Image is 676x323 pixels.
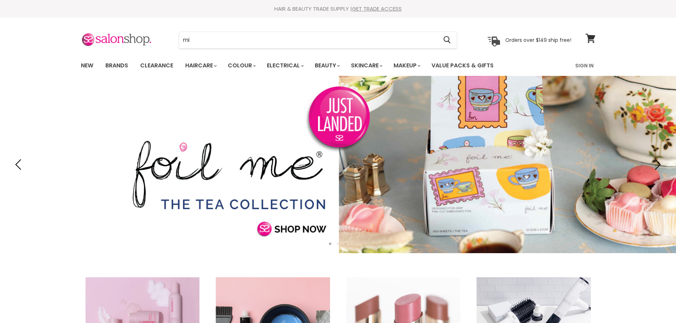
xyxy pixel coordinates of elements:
a: GET TRADE ACCESS [352,5,402,12]
input: Search [179,32,438,48]
button: Previous [12,157,27,172]
nav: Main [72,55,604,76]
a: Beauty [309,58,344,73]
div: HAIR & BEAUTY TRADE SUPPLY | [72,5,604,12]
li: Page dot 3 [345,243,347,245]
li: Page dot 2 [337,243,339,245]
a: Makeup [388,58,425,73]
a: Brands [100,58,133,73]
li: Page dot 1 [329,243,331,245]
p: Orders over $149 ship free! [505,37,571,43]
a: Clearance [135,58,178,73]
button: Search [438,32,457,48]
a: Skincare [346,58,387,73]
a: Sign In [571,58,598,73]
a: Value Packs & Gifts [426,58,499,73]
ul: Main menu [76,55,535,76]
a: Colour [222,58,260,73]
a: Haircare [180,58,221,73]
button: Next [649,157,664,172]
a: New [76,58,99,73]
form: Product [179,32,457,49]
a: Electrical [262,58,308,73]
